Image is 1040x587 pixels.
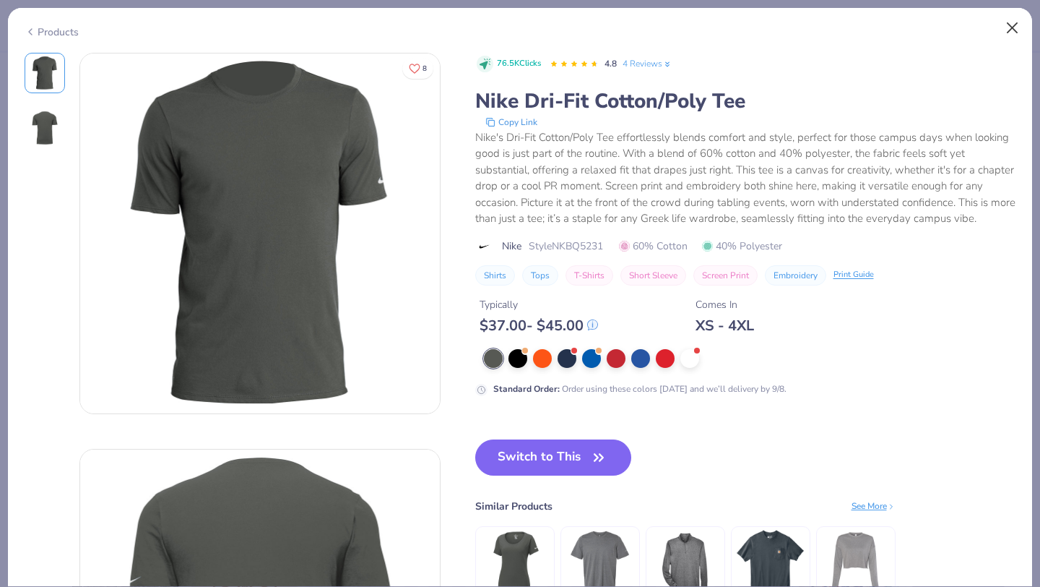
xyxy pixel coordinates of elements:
button: Switch to This [475,440,632,476]
a: 4 Reviews [623,57,672,70]
img: Front [80,53,440,414]
button: Short Sleeve [620,265,686,286]
button: Shirts [475,265,515,286]
img: Front [27,56,62,90]
div: Comes In [695,297,754,312]
button: Like [402,58,433,79]
span: 60% Cotton [619,239,688,254]
span: 40% Polyester [702,239,782,254]
button: Close [999,14,1026,42]
button: T-Shirts [565,265,613,286]
div: Order using these colors [DATE] and we’ll delivery by 9/8. [493,382,786,395]
div: Print Guide [833,269,874,281]
div: Similar Products [475,499,552,514]
div: $ 37.00 - $ 45.00 [480,317,598,335]
span: Style NKBQ5231 [529,239,603,254]
div: Products [25,25,79,40]
button: copy to clipboard [481,115,542,129]
button: Screen Print [693,265,758,286]
img: brand logo [475,241,495,252]
button: Tops [522,265,558,286]
button: Embroidery [765,265,826,286]
img: Back [27,111,62,145]
span: 8 [422,65,427,72]
span: Nike [502,239,521,254]
div: XS - 4XL [695,317,754,335]
div: Nike Dri-Fit Cotton/Poly Tee [475,87,1016,115]
strong: Standard Order : [493,383,560,395]
div: See More [851,500,896,513]
span: 4.8 [604,58,617,69]
div: Nike's Dri-Fit Cotton/Poly Tee effortlessly blends comfort and style, perfect for those campus da... [475,129,1016,227]
span: 76.5K Clicks [497,58,541,70]
div: Typically [480,297,598,312]
div: 4.8 Stars [550,53,599,76]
